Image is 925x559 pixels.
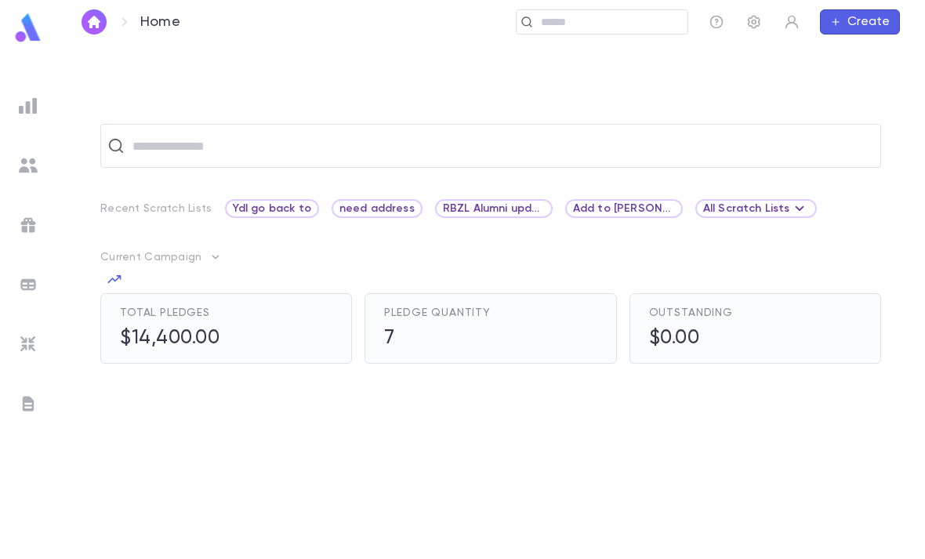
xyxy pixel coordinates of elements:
span: Ydl go back to [227,202,317,215]
div: Add to [PERSON_NAME] list [565,199,683,218]
img: reports_grey.c525e4749d1bce6a11f5fe2a8de1b229.svg [19,96,38,115]
p: Recent Scratch Lists [100,202,212,215]
img: letters_grey.7941b92b52307dd3b8a917253454ce1c.svg [19,394,38,413]
span: Total Pledges [120,307,210,319]
img: logo [13,13,44,43]
span: need address [333,202,421,215]
div: All Scratch Lists [703,199,809,218]
img: students_grey.60c7aba0da46da39d6d829b817ac14fc.svg [19,156,38,175]
div: RBZL Alumni update [435,199,553,218]
span: Outstanding [649,307,733,319]
p: Current Campaign [100,251,201,263]
h5: $0.00 [649,327,700,350]
div: All Scratch Lists [695,199,817,218]
img: campaigns_grey.99e729a5f7ee94e3726e6486bddda8f1.svg [19,216,38,234]
h5: 7 [384,327,395,350]
h5: $14,400.00 [120,327,219,350]
div: Ydl go back to [225,199,319,218]
span: Pledge Quantity [384,307,491,319]
span: Add to [PERSON_NAME] list [567,202,681,215]
img: batches_grey.339ca447c9d9533ef1741baa751efc33.svg [19,275,38,294]
p: Home [140,13,180,31]
img: imports_grey.530a8a0e642e233f2baf0ef88e8c9fcb.svg [19,335,38,354]
div: need address [332,199,423,218]
button: Create [820,9,900,34]
span: RBZL Alumni update [437,202,551,215]
img: home_white.a664292cf8c1dea59945f0da9f25487c.svg [85,16,103,28]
